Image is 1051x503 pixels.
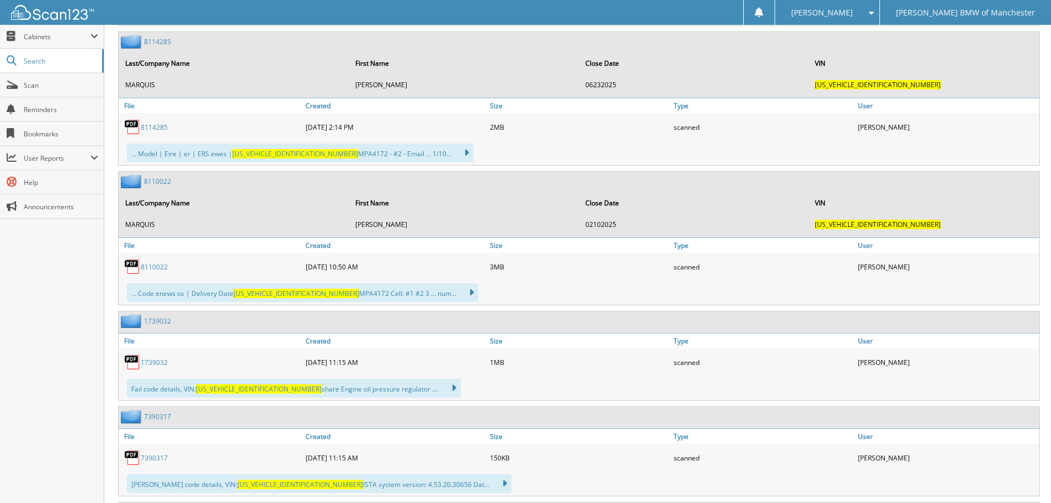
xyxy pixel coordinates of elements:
[141,262,168,272] a: 8110022
[24,178,98,187] span: Help
[127,379,461,398] div: Fail code details, VIN: share Engine oil pressure regulator ....
[124,119,141,135] img: PDF.png
[855,98,1039,113] a: User
[809,52,1038,75] th: VIN
[303,256,487,278] div: [DATE] 10:50 AM
[487,333,671,348] a: Size
[24,81,98,90] span: Scan
[303,351,487,373] div: [DATE] 11:15 AM
[671,351,855,373] div: scanned
[350,76,579,94] td: [PERSON_NAME]
[580,215,809,234] td: 02102025
[24,56,97,66] span: Search
[303,429,487,444] a: Created
[303,447,487,469] div: [DATE] 11:15 AM
[196,384,322,394] span: [US_VEHICLE_IDENTIFICATION_NUMBER]
[809,192,1038,214] th: VIN
[141,453,168,463] a: 7390317
[24,105,98,114] span: Reminders
[119,429,303,444] a: File
[671,447,855,469] div: scanned
[487,116,671,138] div: 2MB
[487,256,671,278] div: 3MB
[671,116,855,138] div: scanned
[855,429,1039,444] a: User
[303,333,487,348] a: Created
[120,76,349,94] td: MARQUIS
[124,354,141,370] img: PDF.png
[671,333,855,348] a: Type
[121,174,144,188] img: folder2.png
[24,32,90,41] span: Cabinets
[996,450,1051,503] iframe: Chat Widget
[124,449,141,466] img: PDF.png
[24,202,98,211] span: Announcements
[127,474,511,493] div: [PERSON_NAME] code details, VIN: ISTA system version: 4.53.20.30656 Dat...
[141,123,168,132] a: 8114285
[671,429,855,444] a: Type
[487,351,671,373] div: 1MB
[855,238,1039,253] a: User
[896,9,1035,16] span: [PERSON_NAME] BMW of Manchester
[350,215,579,234] td: [PERSON_NAME]
[121,410,144,423] img: folder2.png
[232,149,358,158] span: [US_VEHICLE_IDENTIFICATION_NUMBER]
[303,98,487,113] a: Created
[855,256,1039,278] div: [PERSON_NAME]
[120,52,349,75] th: Last/Company Name
[580,52,809,75] th: Close Date
[119,333,303,348] a: File
[24,153,90,163] span: User Reports
[855,447,1039,469] div: [PERSON_NAME]
[350,52,579,75] th: First Name
[144,316,171,326] a: 1739032
[350,192,579,214] th: First Name
[487,447,671,469] div: 150KB
[855,351,1039,373] div: [PERSON_NAME]
[487,98,671,113] a: Size
[144,412,171,421] a: 7390317
[303,116,487,138] div: [DATE] 2:14 PM
[855,333,1039,348] a: User
[120,192,349,214] th: Last/Company Name
[237,480,363,489] span: [US_VEHICLE_IDENTIFICATION_NUMBER]
[121,314,144,328] img: folder2.png
[815,80,941,89] span: [US_VEHICLE_IDENTIFICATION_NUMBER]
[121,35,144,49] img: folder2.png
[24,129,98,139] span: Bookmarks
[11,5,94,20] img: scan123-logo-white.svg
[127,144,473,162] div: ... Model | Eire | er | ERS ewes | MPA4172 - #2 - Email ... 1/10...
[671,238,855,253] a: Type
[124,258,141,275] img: PDF.png
[144,37,171,46] a: 8114285
[127,283,478,302] div: ... Code enews os | Delivery Date MPA4172 Cell: #1 #2 3 ... num...
[141,358,168,367] a: 1739032
[671,98,855,113] a: Type
[144,177,171,186] a: 8110022
[119,238,303,253] a: File
[855,116,1039,138] div: [PERSON_NAME]
[815,220,941,229] span: [US_VEHICLE_IDENTIFICATION_NUMBER]
[580,76,809,94] td: 06232025
[791,9,853,16] span: [PERSON_NAME]
[120,215,349,234] td: MARQUIS
[671,256,855,278] div: scanned
[487,238,671,253] a: Size
[233,289,359,298] span: [US_VEHICLE_IDENTIFICATION_NUMBER]
[580,192,809,214] th: Close Date
[119,98,303,113] a: File
[303,238,487,253] a: Created
[487,429,671,444] a: Size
